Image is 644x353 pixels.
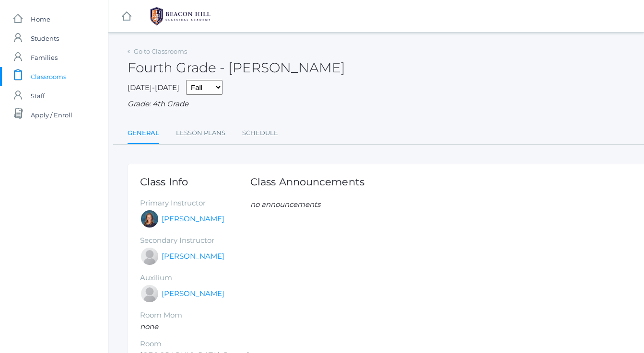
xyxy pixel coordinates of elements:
h5: Room [140,340,250,348]
h1: Class Info [140,176,250,187]
span: Classrooms [31,67,66,86]
div: Lydia Chaffin [140,247,159,266]
a: [PERSON_NAME] [162,251,224,262]
em: no announcements [250,200,320,209]
a: General [128,124,159,144]
h5: Auxilium [140,274,250,282]
em: none [140,322,158,331]
span: Staff [31,86,45,105]
h5: Secondary Instructor [140,237,250,245]
span: Families [31,48,58,67]
img: 1_BHCALogos-05.png [144,4,216,28]
h5: Room Mom [140,311,250,319]
a: Lesson Plans [176,124,225,143]
a: [PERSON_NAME] [162,288,224,299]
span: [DATE]-[DATE] [128,83,179,92]
span: Apply / Enroll [31,105,72,125]
h2: Fourth Grade - [PERSON_NAME] [128,60,345,75]
span: Students [31,29,59,48]
div: Heather Porter [140,284,159,303]
a: Schedule [242,124,278,143]
h5: Primary Instructor [140,199,250,207]
h1: Class Announcements [250,176,364,187]
a: Go to Classrooms [134,47,187,55]
span: Home [31,10,50,29]
a: [PERSON_NAME] [162,214,224,225]
div: Ellie Bradley [140,209,159,228]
